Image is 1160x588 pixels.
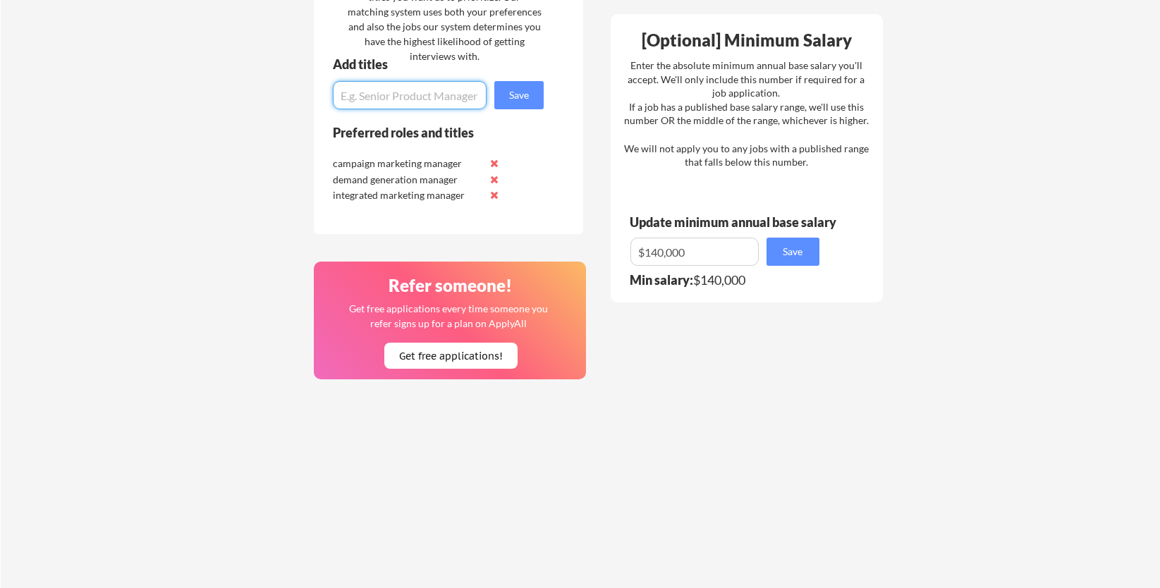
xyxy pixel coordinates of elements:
[630,216,841,228] div: Update minimum annual base salary
[333,173,482,187] div: demand generation manager
[384,343,518,369] button: Get free applications!
[630,274,829,286] div: $140,000
[767,238,819,266] button: Save
[333,58,532,71] div: Add titles
[624,59,869,169] div: Enter the absolute minimum annual base salary you'll accept. We'll only include this number if re...
[630,272,693,288] strong: Min salary:
[348,301,549,331] div: Get free applications every time someone you refer signs up for a plan on ApplyAll
[616,32,878,49] div: [Optional] Minimum Salary
[333,188,482,202] div: integrated marketing manager
[319,277,582,294] div: Refer someone!
[333,81,487,109] input: E.g. Senior Product Manager
[630,238,759,266] input: E.g. $100,000
[494,81,544,109] button: Save
[333,157,482,171] div: campaign marketing manager
[333,126,525,139] div: Preferred roles and titles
